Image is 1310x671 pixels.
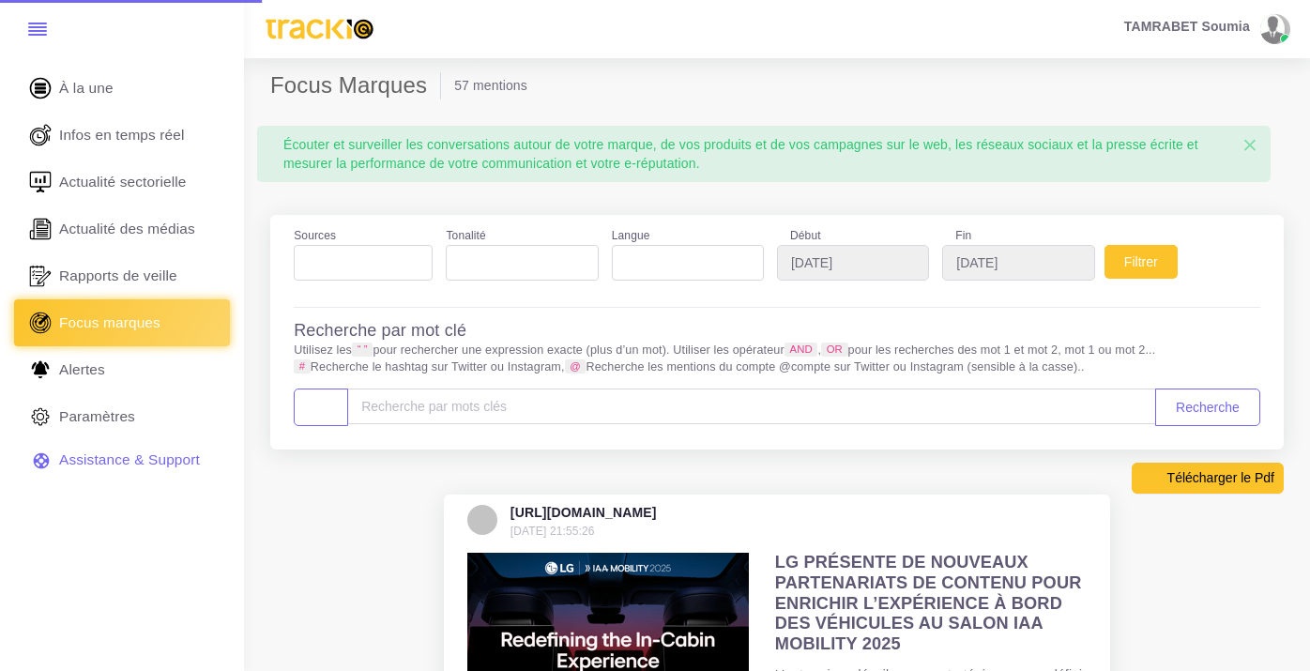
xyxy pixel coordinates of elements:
label: Fin [942,227,1094,245]
span: TAMRABET Soumia [1124,20,1250,33]
span: Focus marques [59,313,160,333]
input: YYYY-MM-DD [777,245,929,281]
img: trackio.svg [257,10,382,48]
label: Langue [612,227,650,245]
input: Amount [347,389,1156,424]
a: Alertes [14,346,230,393]
img: revue-live.svg [26,121,54,149]
span: Rapports de veille [59,266,177,286]
p: Utilisez les pour rechercher une expression exacte (plus d’un mot). Utiliser les opérateur , pour... [294,342,1260,375]
a: À la une [14,65,230,112]
a: Actualité sectorielle [14,159,230,206]
li: 57 mentions [454,76,527,95]
input: YYYY-MM-DD [942,245,1094,281]
code: “ ” [352,343,373,357]
span: × [1242,130,1257,160]
img: rapport_1.svg [26,262,54,290]
h5: [URL][DOMAIN_NAME] [510,505,657,521]
button: Filtrer [1104,245,1178,279]
img: avatar [1260,14,1285,44]
span: Actualité sectorielle [59,172,187,192]
img: focus-marques.svg [26,309,54,337]
span: À la une [59,78,114,99]
code: AND [784,343,818,357]
a: Rapports de veille [14,252,230,299]
span: Alertes [59,359,105,380]
img: revue-sectorielle.svg [26,168,54,196]
code: # [294,359,311,374]
span: Infos en temps réel [59,125,185,145]
code: @ [565,359,586,374]
a: Actualité des médias [14,206,230,252]
a: Focus marques [14,299,230,346]
button: Télécharger le Pdf [1132,463,1284,493]
label: Tonalité [446,227,485,245]
code: OR [821,343,847,357]
div: Écouter et surveiller les conversations autour de votre marque, de vos produits et de vos campagn... [270,126,1257,182]
button: Close [1229,126,1271,165]
img: Alerte.svg [26,356,54,384]
span: Assistance & Support [59,450,200,470]
a: TAMRABET Soumia avatar [1115,14,1297,44]
a: Paramètres [14,393,230,440]
span: Télécharger le Pdf [1167,468,1274,487]
img: home.svg [26,74,54,102]
label: Début [777,227,929,245]
label: Sources [294,227,336,245]
img: revue-editorielle.svg [26,215,54,243]
img: parametre.svg [26,403,54,431]
span: Paramètres [59,406,135,427]
small: [DATE] 21:55:26 [510,525,595,538]
h4: Recherche par mot clé [294,321,466,342]
a: Infos en temps réel [14,112,230,159]
span: LG PRÉSENTE DE NOUVEAUX PARTENARIATS DE CONTENU POUR ENRICHIR L’EXPÉRIENCE À BORD DES VÉHICULES A... [775,553,1082,653]
span: Actualité des médias [59,219,195,239]
button: Recherche [1155,389,1260,426]
h2: Focus Marques [270,72,441,99]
